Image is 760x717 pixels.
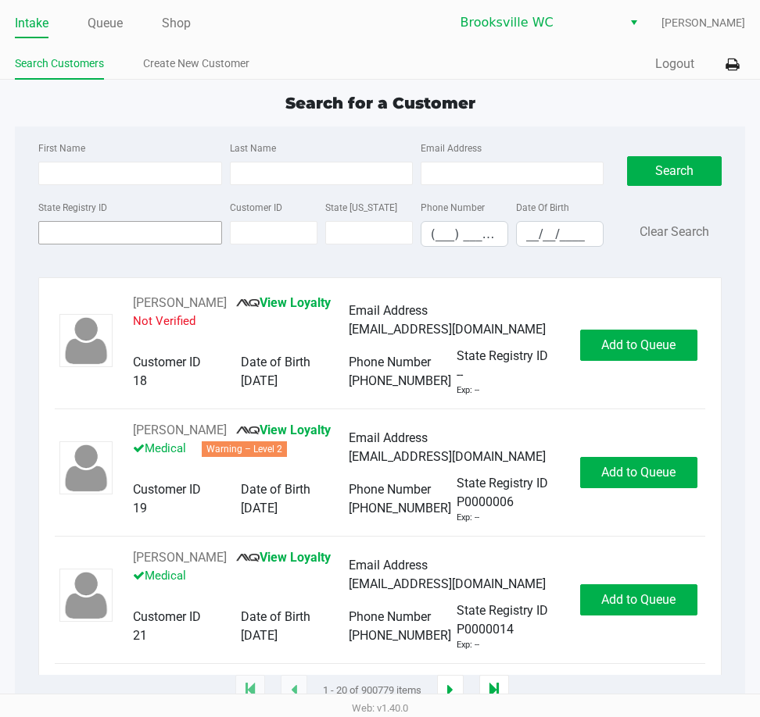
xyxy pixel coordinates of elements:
button: See customer info [133,294,227,312]
span: -- [457,366,463,384]
span: [PHONE_NUMBER] [349,373,451,388]
button: See customer info [133,548,227,567]
div: Exp: -- [457,384,479,398]
button: Search [627,156,722,186]
div: Exp: -- [457,512,479,525]
div: Exp: -- [457,639,479,652]
input: Format: MM/DD/YYYY [517,222,603,246]
span: Customer ID [133,355,201,369]
label: Customer ID [230,201,282,215]
app-submit-button: Previous [281,675,307,706]
span: Brooksville WC [461,13,613,32]
span: [PHONE_NUMBER] [349,501,451,515]
span: [EMAIL_ADDRESS][DOMAIN_NAME] [349,449,546,464]
a: Queue [88,12,123,34]
span: [DATE] [241,373,278,388]
a: Shop [162,12,191,34]
app-submit-button: Next [437,675,464,706]
span: Phone Number [349,355,431,369]
span: [DATE] [241,628,278,643]
label: Email Address [421,141,482,155]
button: Select [622,9,645,37]
button: Add to Queue [580,457,697,488]
label: Date Of Birth [516,201,569,215]
input: Format: (999) 999-9999 [421,222,507,246]
span: State Registry ID [457,348,548,363]
label: State [US_STATE] [325,201,397,215]
span: Phone Number [349,482,431,497]
span: Warning – Level 2 [202,441,287,457]
span: Date of Birth [241,482,310,497]
span: P0000006 [457,493,514,512]
button: See customer info [133,421,227,440]
label: Last Name [230,141,276,155]
span: State Registry ID [457,476,548,490]
span: [EMAIL_ADDRESS][DOMAIN_NAME] [349,322,546,337]
span: Add to Queue [601,592,676,607]
p: Medical [133,440,349,462]
p: Not Verified [133,312,349,334]
button: Add to Queue [580,584,697,615]
app-submit-button: Move to first page [235,675,265,706]
button: Clear Search [640,223,709,241]
kendo-maskedtextbox: Format: MM/DD/YYYY [516,221,604,247]
span: P0000014 [457,620,514,639]
a: Create New Customer [143,54,249,73]
button: Logout [655,55,694,73]
span: Email Address [349,430,428,445]
span: Customer ID [133,482,201,497]
span: Customer ID [133,609,201,624]
span: Date of Birth [241,609,310,624]
span: [PHONE_NUMBER] [349,628,451,643]
label: First Name [38,141,85,155]
span: Email Address [349,303,428,318]
a: View Loyalty [236,295,331,310]
a: Intake [15,12,48,34]
span: [DATE] [241,501,278,515]
label: Phone Number [421,201,485,215]
p: Medical [133,567,349,589]
span: 21 [133,628,147,643]
span: [PERSON_NAME] [661,15,745,31]
kendo-maskedtextbox: Format: (999) 999-9999 [421,221,508,247]
span: 19 [133,501,147,515]
a: View Loyalty [236,550,331,565]
a: Search Customers [15,54,104,73]
label: State Registry ID [38,201,107,215]
button: Add to Queue [580,330,697,361]
span: Search for a Customer [285,94,475,112]
app-submit-button: Move to last page [479,675,509,706]
span: State Registry ID [457,603,548,618]
span: Web: v1.40.0 [352,702,408,714]
a: View Loyalty [236,423,331,437]
span: Phone Number [349,609,431,624]
span: 18 [133,373,147,388]
span: Email Address [349,558,428,573]
span: Date of Birth [241,355,310,369]
span: Add to Queue [601,337,676,352]
span: 1 - 20 of 900779 items [323,683,421,698]
span: Add to Queue [601,465,676,480]
span: [EMAIL_ADDRESS][DOMAIN_NAME] [349,576,546,591]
